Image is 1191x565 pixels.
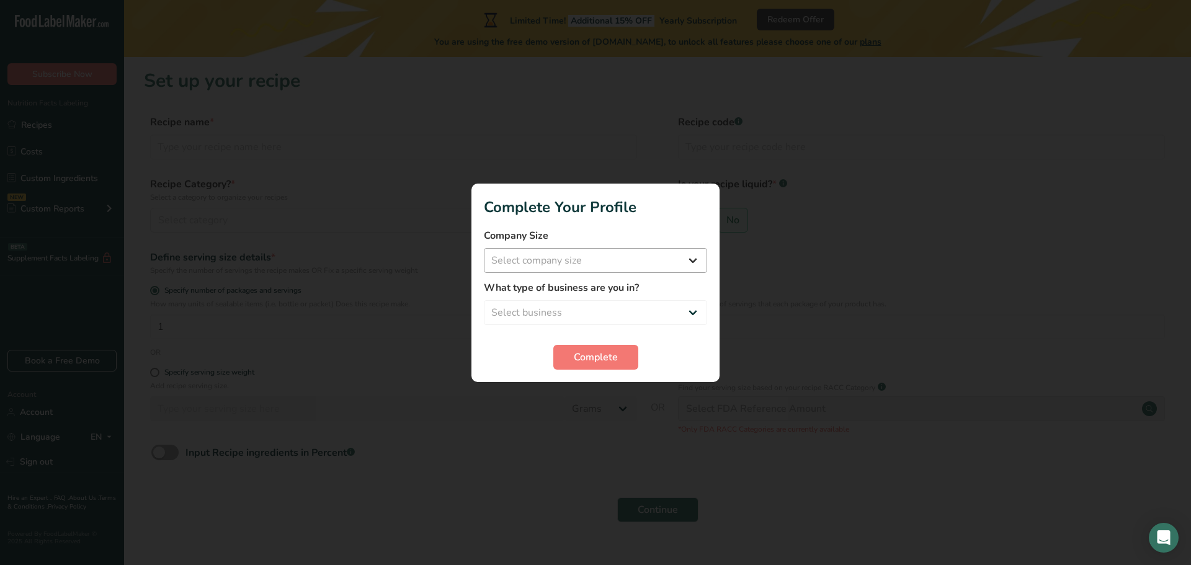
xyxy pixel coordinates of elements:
h1: Complete Your Profile [484,196,707,218]
label: Company Size [484,228,707,243]
button: Complete [553,345,638,370]
label: What type of business are you in? [484,280,707,295]
div: Open Intercom Messenger [1149,523,1179,553]
span: Complete [574,350,618,365]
